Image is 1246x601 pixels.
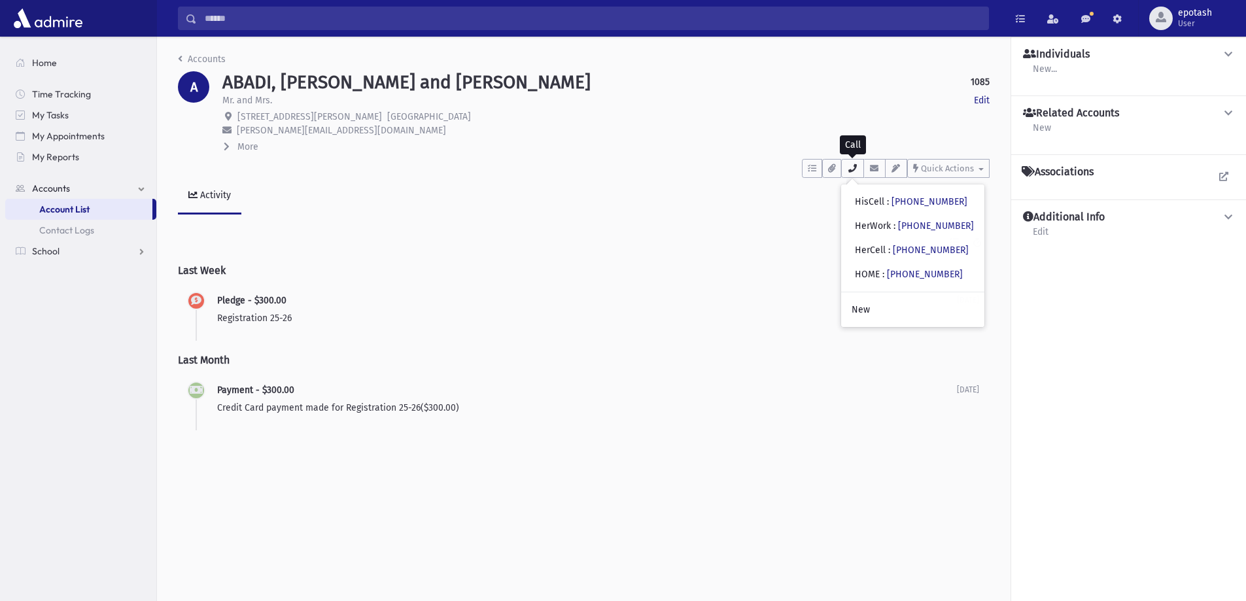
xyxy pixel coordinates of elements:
div: HisCell [855,195,967,209]
span: Quick Actions [921,163,974,173]
a: [PHONE_NUMBER] [887,269,963,280]
a: Accounts [5,178,156,199]
h4: Additional Info [1023,211,1105,224]
a: Time Tracking [5,84,156,105]
h2: Last Month [178,343,990,377]
span: [GEOGRAPHIC_DATA] [387,111,471,122]
a: [PHONE_NUMBER] [891,196,967,207]
button: Additional Info [1022,211,1236,224]
nav: breadcrumb [178,52,226,71]
a: My Reports [5,146,156,167]
p: Credit Card payment made for Registration 25-26($300.00) [217,401,957,415]
a: [PHONE_NUMBER] [893,245,969,256]
div: Activity [198,190,231,201]
a: School [5,241,156,262]
span: epotash [1178,8,1212,18]
div: Call [840,135,866,154]
div: HerCell [855,243,969,257]
div: A [178,71,209,103]
img: AdmirePro [10,5,86,31]
button: Related Accounts [1022,107,1236,120]
a: Accounts [178,54,226,65]
span: [PERSON_NAME][EMAIL_ADDRESS][DOMAIN_NAME] [237,125,446,136]
span: User [1178,18,1212,29]
div: HOME [855,267,963,281]
span: My Tasks [32,109,69,121]
a: New [841,298,984,322]
button: More [222,140,260,154]
h4: Individuals [1023,48,1090,61]
a: New... [1032,61,1058,85]
input: Search [197,7,988,30]
span: [STREET_ADDRESS][PERSON_NAME] [237,111,382,122]
a: Account List [5,199,152,220]
a: [PHONE_NUMBER] [898,220,974,232]
span: : [887,196,889,207]
a: My Appointments [5,126,156,146]
span: My Appointments [32,130,105,142]
a: Home [5,52,156,73]
span: Contact Logs [39,224,94,236]
a: Edit [974,94,990,107]
span: Accounts [32,182,70,194]
span: Time Tracking [32,88,91,100]
h2: Last Week [178,254,990,287]
span: School [32,245,60,257]
span: : [893,220,895,232]
h4: Related Accounts [1023,107,1119,120]
span: : [888,245,890,256]
span: : [882,269,884,280]
a: Edit [1032,224,1049,248]
span: Payment - $300.00 [217,385,294,396]
span: My Reports [32,151,79,163]
a: Activity [178,178,241,215]
h4: Associations [1022,165,1094,179]
p: Registration 25-26 [217,311,957,325]
a: My Tasks [5,105,156,126]
span: [DATE] [957,385,979,394]
button: Quick Actions [907,159,990,178]
span: Pledge - $300.00 [217,295,286,306]
span: Home [32,57,57,69]
span: Account List [39,203,90,215]
h1: ABADI, [PERSON_NAME] and [PERSON_NAME] [222,71,591,94]
a: Contact Logs [5,220,156,241]
a: New [1032,120,1052,144]
button: Individuals [1022,48,1236,61]
p: Mr. and Mrs. [222,94,272,107]
div: HerWork [855,219,974,233]
strong: 1085 [971,75,990,89]
span: More [237,141,258,152]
